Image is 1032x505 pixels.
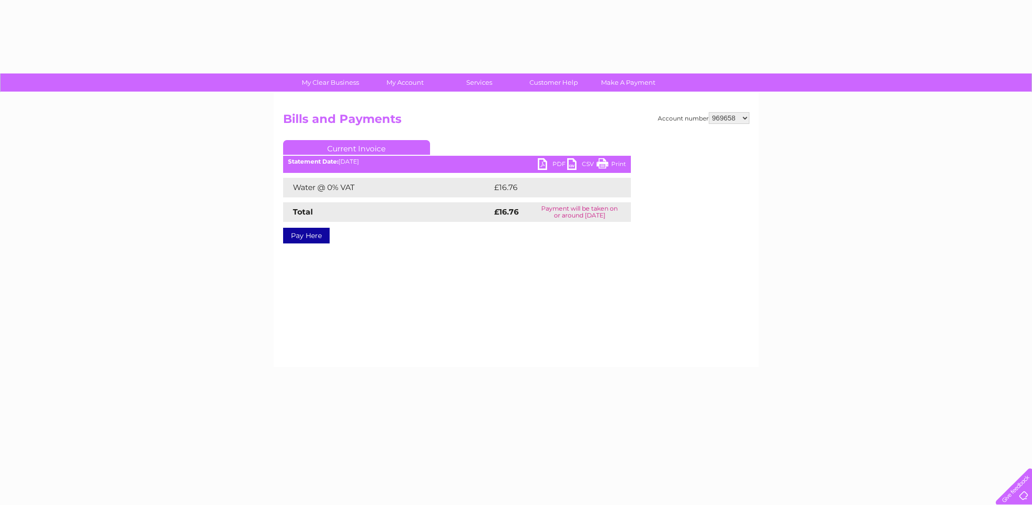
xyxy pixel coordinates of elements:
strong: Total [293,207,313,216]
strong: £16.76 [494,207,519,216]
a: My Clear Business [290,73,371,92]
a: My Account [364,73,445,92]
div: Account number [658,112,749,124]
td: £16.76 [492,178,610,197]
a: Customer Help [513,73,594,92]
a: PDF [538,158,567,172]
h2: Bills and Payments [283,112,749,131]
a: Services [439,73,520,92]
div: [DATE] [283,158,631,165]
td: Water @ 0% VAT [283,178,492,197]
a: CSV [567,158,597,172]
b: Statement Date: [288,158,338,165]
a: Current Invoice [283,140,430,155]
a: Make A Payment [588,73,669,92]
td: Payment will be taken on or around [DATE] [528,202,631,222]
a: Print [597,158,626,172]
a: Pay Here [283,228,330,243]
